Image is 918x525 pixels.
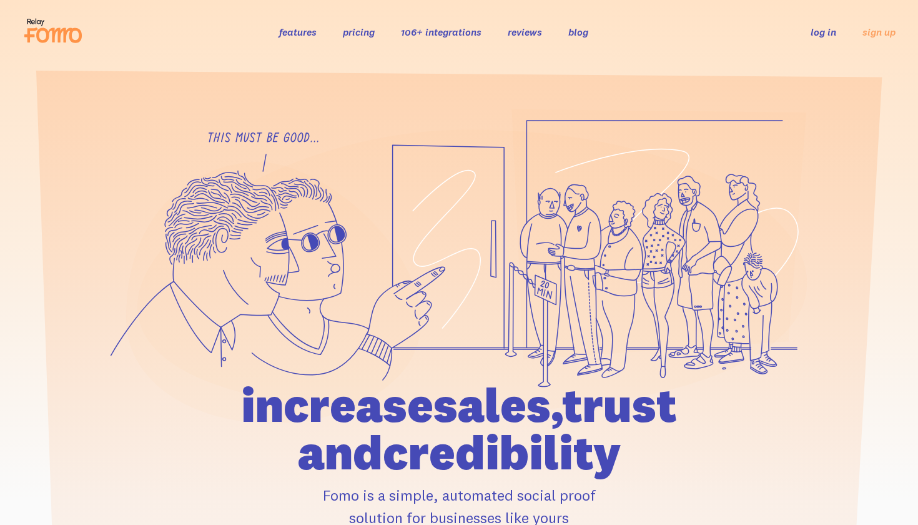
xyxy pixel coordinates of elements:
h1: increase sales, trust and credibility [170,381,748,476]
a: pricing [343,26,375,38]
a: 106+ integrations [401,26,481,38]
a: log in [811,26,836,38]
a: blog [568,26,588,38]
a: reviews [508,26,542,38]
a: features [279,26,317,38]
a: sign up [862,26,896,39]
